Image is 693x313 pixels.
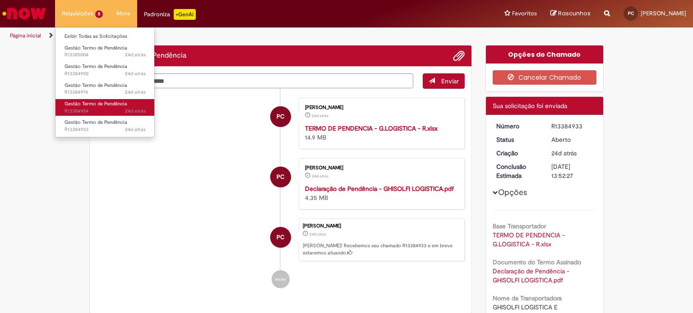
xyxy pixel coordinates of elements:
dt: Conclusão Estimada [490,162,545,180]
div: Patrick Coradini [270,167,291,187]
b: Documento do Termo Assinado [493,258,581,266]
time: 08/08/2025 16:52:25 [310,231,326,237]
a: Rascunhos [550,9,591,18]
span: R13384990 [65,70,146,77]
div: 14.9 MB [305,124,455,142]
p: +GenAi [174,9,196,20]
span: 5 [95,10,103,18]
span: PC [277,227,285,248]
div: [PERSON_NAME] [303,223,460,229]
span: 24d atrás [551,149,577,157]
time: 08/08/2025 16:52:25 [551,149,577,157]
span: Requisições [62,9,93,18]
span: R13384954 [65,108,146,115]
span: Sua solicitação foi enviada [493,102,567,110]
a: Aberto R13384990 : Gestão Termo de Pendência [55,62,155,78]
span: 24d atrás [310,231,326,237]
span: Gestão Termo de Pendência [65,45,127,51]
span: Gestão Termo de Pendência [65,119,127,126]
span: 24d atrás [125,108,146,114]
span: 24d atrás [312,173,328,179]
span: R13384974 [65,89,146,96]
span: 24d atrás [125,126,146,133]
div: Patrick Coradini [270,227,291,248]
dt: Criação [490,149,545,158]
div: [PERSON_NAME] [305,165,455,171]
dt: Número [490,122,545,131]
div: 08/08/2025 16:52:25 [551,149,593,158]
span: PC [628,10,634,16]
a: Aberto R13385004 : Gestão Termo de Pendência [55,43,155,60]
div: Padroniza [144,9,196,20]
div: Aberto [551,135,593,144]
p: [PERSON_NAME]! Recebemos seu chamado R13384933 e em breve estaremos atuando. [303,242,460,256]
span: R13384933 [65,126,146,133]
a: Declaração de Pendência - GHISOLFI LOGISTICA.pdf [305,185,454,193]
div: Patrick Coradini [270,106,291,127]
b: Nome da Transportadora [493,294,562,302]
span: Favoritos [512,9,537,18]
div: [PERSON_NAME] [305,105,455,110]
span: PC [277,166,285,188]
time: 08/08/2025 16:52:25 [125,126,146,133]
span: R13385004 [65,51,146,59]
ul: Histórico de tíquete [97,89,465,298]
li: Patrick Coradini [97,218,465,262]
ul: Trilhas de página [7,27,455,44]
time: 08/08/2025 16:54:58 [125,89,146,95]
time: 08/08/2025 16:53:34 [125,108,146,114]
b: Base Transportador [493,222,546,230]
a: Página inicial [10,32,41,39]
a: Exibir Todas as Solicitações [55,32,155,41]
dt: Status [490,135,545,144]
a: Aberto R13384974 : Gestão Termo de Pendência [55,81,155,97]
div: R13384933 [551,122,593,131]
a: Download de TERMO DE PENDENCIA - G.LOGISTICA - R.xlsx [493,231,567,248]
time: 08/08/2025 16:56:14 [125,70,146,77]
span: 24d atrás [312,113,328,118]
span: Gestão Termo de Pendência [65,100,127,107]
span: More [116,9,130,18]
div: Opções do Chamado [486,45,604,64]
time: 08/08/2025 16:51:57 [312,173,328,179]
a: Aberto R13384954 : Gestão Termo de Pendência [55,99,155,116]
span: 24d atrás [125,70,146,77]
button: Adicionar anexos [453,50,465,62]
span: PC [277,106,285,127]
button: Cancelar Chamado [493,70,597,85]
textarea: Digite sua mensagem aqui... [97,73,413,89]
time: 08/08/2025 16:57:21 [125,51,146,58]
div: 4.35 MB [305,184,455,202]
span: Rascunhos [558,9,591,18]
img: ServiceNow [1,5,47,23]
span: Gestão Termo de Pendência [65,63,127,70]
span: Enviar [441,77,459,85]
span: 24d atrás [125,89,146,95]
time: 08/08/2025 16:52:01 [312,113,328,118]
a: Aberto R13384933 : Gestão Termo de Pendência [55,118,155,134]
span: 24d atrás [125,51,146,58]
ul: Requisições [55,27,155,137]
a: Download de Declaração de Pendência - GHISOLFI LOGISTICA.pdf [493,267,571,284]
span: [PERSON_NAME] [641,9,686,17]
div: [DATE] 13:52:27 [551,162,593,180]
span: Gestão Termo de Pendência [65,82,127,89]
a: TERMO DE PENDENCIA - G.LOGISTICA - R.xlsx [305,124,438,132]
button: Enviar [423,73,465,89]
